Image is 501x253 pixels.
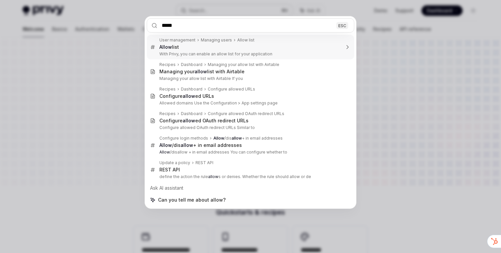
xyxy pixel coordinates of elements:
[159,142,242,148] div: /dis + in email addresses
[201,37,232,43] div: Managing users
[159,167,180,173] div: REST API
[213,136,283,141] div: /dis + in email addresses
[159,136,208,141] div: Configure login methods
[213,136,224,141] b: Allow
[181,111,202,116] div: Dashboard
[159,125,340,130] p: Configure allowed OAuth redirect URLs Similar to
[208,62,279,67] div: Managing your allow list with Airtable
[158,197,226,203] span: Can you tell me about allow?
[195,160,213,165] div: REST API
[159,37,195,43] div: User management
[159,160,190,165] div: Update a policy
[183,93,195,99] b: allow
[237,37,254,43] div: Allow list
[159,174,340,179] p: define the action the rule s or denies. Whether the rule should allow or de
[159,142,172,148] b: Allow
[195,69,207,74] b: allow
[159,87,176,92] div: Recipes
[159,76,340,81] p: Managing your allow list with Airtable If you
[159,150,170,155] b: Allow
[159,100,340,106] p: Allowed domains Use the Configuration > App settings page
[232,136,242,141] b: allow
[183,118,195,123] b: allow
[159,93,214,99] div: Configure ed URLs
[159,111,176,116] div: Recipes
[159,44,179,50] div: list
[336,22,348,29] div: ESC
[181,62,202,67] div: Dashboard
[208,174,218,179] b: allow
[159,69,245,75] div: Managing your list with Airtable
[181,142,193,148] b: allow
[208,87,255,92] div: Configure allowed URLs
[208,111,284,116] div: Configure allowed OAuth redirect URLs
[159,150,340,155] p: /disallow + in email addresses You can configure whether to
[181,87,202,92] div: Dashboard
[159,62,176,67] div: Recipes
[159,51,340,57] p: With Privy, you can enable an allow list for your application
[147,182,354,194] div: Ask AI assistant
[159,118,249,124] div: Configure ed OAuth redirect URLs
[159,44,172,50] b: Allow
